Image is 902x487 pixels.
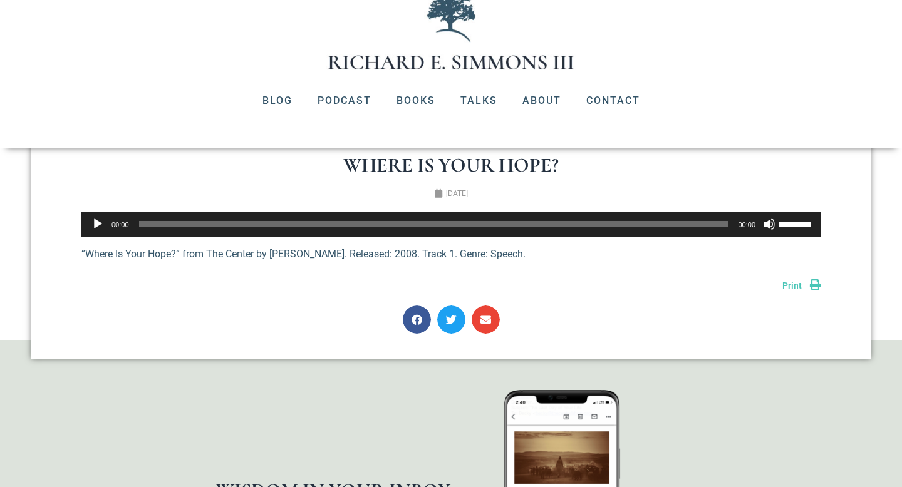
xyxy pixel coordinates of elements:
a: Print [782,280,821,290]
div: Audio Player [81,212,821,237]
a: Books [384,85,448,117]
time: [DATE] [446,189,468,198]
div: Share on email [472,305,500,334]
a: Volume Slider [779,212,814,234]
a: Contact [574,85,653,117]
button: Play [91,218,104,230]
a: Talks [448,85,510,117]
a: About [510,85,574,117]
a: [DATE] [434,188,468,199]
span: Time Slider [139,221,728,227]
a: Blog [250,85,305,117]
a: Podcast [305,85,384,117]
span: 00:00 [738,221,755,228]
div: Share on facebook [403,305,431,334]
button: Mute [763,218,775,230]
h1: Where Is Your Hope? [81,155,821,175]
div: Share on twitter [437,305,465,334]
span: Print [782,280,802,290]
p: “Where Is Your Hope?” from The Center by [PERSON_NAME]. Released: 2008. Track 1. Genre: Speech. [81,247,821,262]
span: 00:00 [111,221,129,228]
